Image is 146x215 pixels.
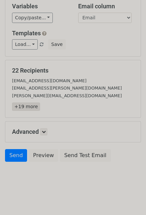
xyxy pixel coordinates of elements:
a: Load... [12,39,38,50]
a: Send [5,149,27,162]
small: [PERSON_NAME][EMAIL_ADDRESS][DOMAIN_NAME] [12,93,122,98]
a: +19 more [12,103,40,111]
h5: Variables [12,3,68,10]
h5: 22 Recipients [12,67,134,74]
button: Save [48,39,65,50]
a: Preview [29,149,58,162]
a: Send Test Email [60,149,111,162]
a: Templates [12,30,41,37]
a: Copy/paste... [12,13,53,23]
small: [EMAIL_ADDRESS][PERSON_NAME][DOMAIN_NAME] [12,86,122,91]
h5: Advanced [12,128,134,135]
small: [EMAIL_ADDRESS][DOMAIN_NAME] [12,78,87,83]
h5: Email column [78,3,134,10]
iframe: Chat Widget [113,183,146,215]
